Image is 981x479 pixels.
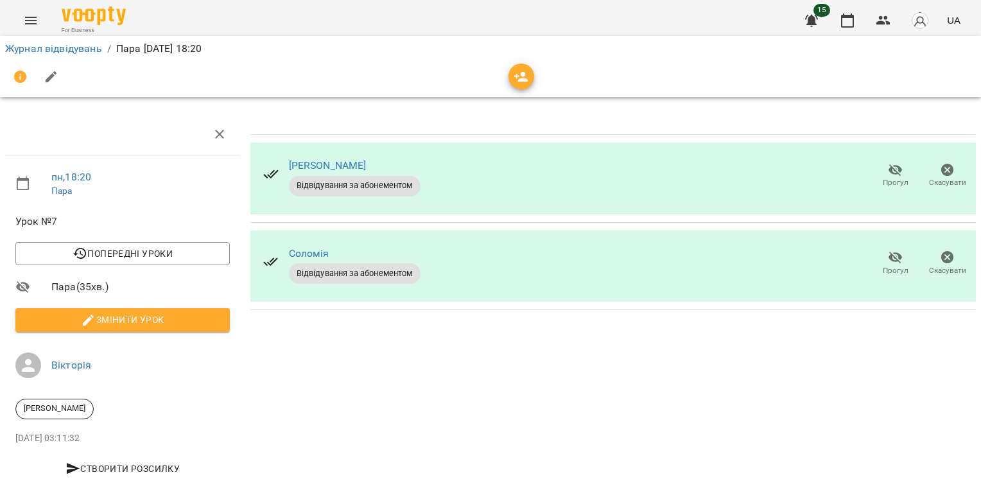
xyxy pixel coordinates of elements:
[883,265,908,276] span: Прогул
[5,41,976,57] nav: breadcrumb
[51,359,91,371] a: Вікторія
[911,12,929,30] img: avatar_s.png
[289,268,421,279] span: Відвідування за абонементом
[289,247,329,259] a: Соломія
[15,308,230,331] button: Змінити урок
[929,177,966,188] span: Скасувати
[15,399,94,419] div: [PERSON_NAME]
[921,245,973,281] button: Скасувати
[15,432,230,445] p: [DATE] 03:11:32
[62,26,126,35] span: For Business
[51,186,73,196] a: Пара
[289,180,421,191] span: Відвідування за абонементом
[51,279,230,295] span: Пара ( 35 хв. )
[921,158,973,194] button: Скасувати
[289,159,367,171] a: [PERSON_NAME]
[15,242,230,265] button: Попередні уроки
[16,403,93,414] span: [PERSON_NAME]
[15,5,46,36] button: Menu
[26,246,220,261] span: Попередні уроки
[116,41,202,57] p: Пара [DATE] 18:20
[62,6,126,25] img: Voopty Logo
[947,13,960,27] span: UA
[813,4,830,17] span: 15
[107,41,111,57] li: /
[15,214,230,229] span: Урок №7
[21,461,225,476] span: Створити розсилку
[869,158,921,194] button: Прогул
[869,245,921,281] button: Прогул
[883,177,908,188] span: Прогул
[51,171,91,183] a: пн , 18:20
[26,312,220,327] span: Змінити урок
[5,42,102,55] a: Журнал відвідувань
[942,8,966,32] button: UA
[929,265,966,276] span: Скасувати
